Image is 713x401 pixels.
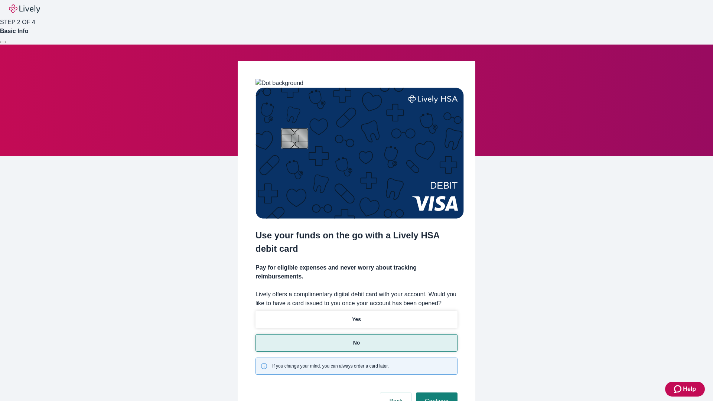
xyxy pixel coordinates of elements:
span: Help [683,385,696,394]
button: Zendesk support iconHelp [665,382,705,397]
label: Lively offers a complimentary digital debit card with your account. Would you like to have a card... [255,290,458,308]
p: No [353,339,360,347]
button: Yes [255,311,458,328]
img: Lively [9,4,40,13]
h2: Use your funds on the go with a Lively HSA debit card [255,229,458,255]
img: Debit card [255,88,464,219]
img: Dot background [255,79,303,88]
span: If you change your mind, you can always order a card later. [272,363,389,369]
p: Yes [352,316,361,323]
h4: Pay for eligible expenses and never worry about tracking reimbursements. [255,263,458,281]
button: No [255,334,458,352]
svg: Zendesk support icon [674,385,683,394]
